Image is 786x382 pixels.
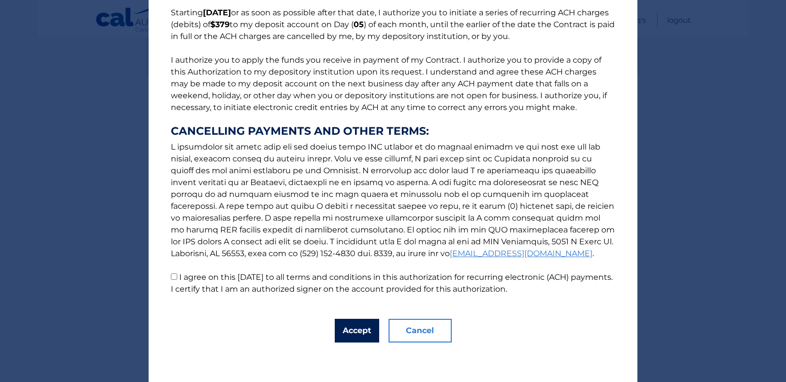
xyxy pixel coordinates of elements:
strong: CANCELLING PAYMENTS AND OTHER TERMS: [171,125,615,137]
b: 05 [354,20,364,29]
b: [DATE] [203,8,231,17]
label: I agree on this [DATE] to all terms and conditions in this authorization for recurring electronic... [171,272,613,294]
b: $379 [210,20,230,29]
a: [EMAIL_ADDRESS][DOMAIN_NAME] [450,249,592,258]
button: Cancel [389,319,452,343]
button: Accept [335,319,379,343]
